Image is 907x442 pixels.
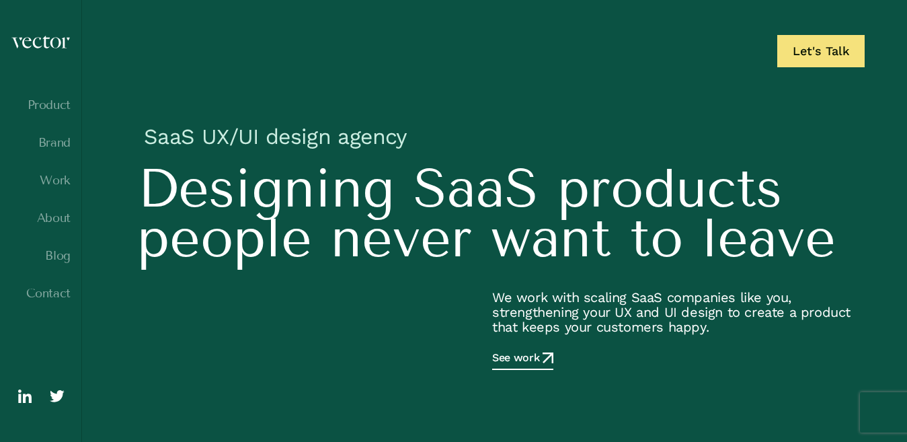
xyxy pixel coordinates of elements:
[137,163,395,213] span: Designing
[702,213,836,263] span: leave
[11,136,71,149] a: Brand
[137,116,855,163] h1: SaaS UX/UI design agency
[11,211,71,225] a: About
[777,35,865,67] a: Let's Talk
[557,163,782,213] span: products
[11,98,71,112] a: Product
[492,290,855,334] p: We work with scaling SaaS companies like you, strengthening your UX and UI design to create a pro...
[137,213,312,263] span: people
[11,174,71,187] a: Work
[630,213,683,263] span: to
[331,213,472,263] span: never
[11,287,71,300] a: Contact
[492,351,553,370] a: See work
[413,163,539,213] span: SaaS
[11,249,71,262] a: Blog
[491,213,611,263] span: want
